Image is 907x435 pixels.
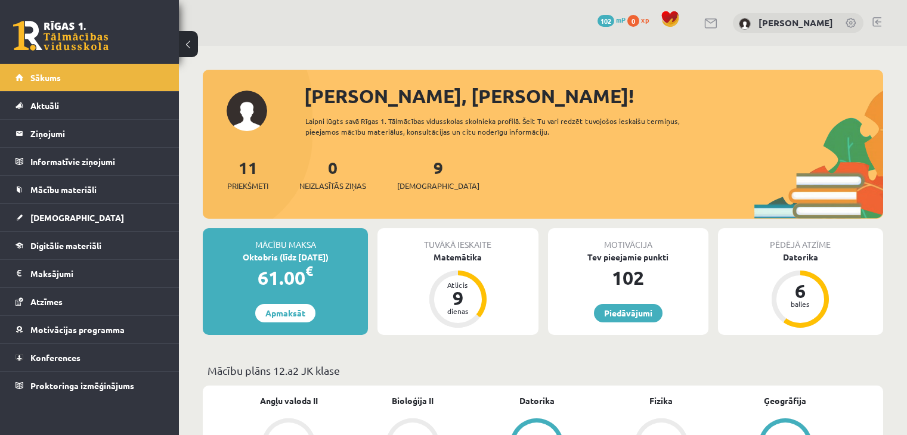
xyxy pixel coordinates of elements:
a: [DEMOGRAPHIC_DATA] [16,204,164,231]
span: mP [616,15,626,24]
div: Tev pieejamie punkti [548,251,708,263]
span: Motivācijas programma [30,324,125,335]
span: Neizlasītās ziņas [299,180,366,192]
span: Proktoringa izmēģinājums [30,380,134,391]
a: Atzīmes [16,288,164,315]
span: Mācību materiāli [30,184,97,195]
div: Motivācija [548,228,708,251]
div: dienas [440,307,476,315]
a: Rīgas 1. Tālmācības vidusskola [13,21,109,51]
p: Mācību plāns 12.a2 JK klase [208,362,878,378]
div: [PERSON_NAME], [PERSON_NAME]! [304,82,883,110]
legend: Maksājumi [30,260,164,287]
span: Digitālie materiāli [30,240,101,251]
a: 0 xp [627,15,655,24]
a: Ziņojumi [16,120,164,147]
div: Datorika [718,251,883,263]
a: Angļu valoda II [260,394,318,407]
a: Aktuāli [16,92,164,119]
a: Datorika [519,394,555,407]
div: Atlicis [440,281,476,288]
span: Priekšmeti [227,180,268,192]
span: Sākums [30,72,61,83]
div: Oktobris (līdz [DATE]) [203,251,368,263]
a: Piedāvājumi [594,304,663,322]
a: Matemātika Atlicis 9 dienas [377,251,538,330]
legend: Ziņojumi [30,120,164,147]
span: € [305,262,313,279]
a: Motivācijas programma [16,316,164,343]
a: 102 mP [598,15,626,24]
div: Tuvākā ieskaite [377,228,538,251]
span: Atzīmes [30,296,63,307]
div: 6 [782,281,818,300]
a: Bioloģija II [392,394,434,407]
div: balles [782,300,818,307]
a: Sākums [16,64,164,91]
a: Ģeogrāfija [764,394,806,407]
legend: Informatīvie ziņojumi [30,148,164,175]
span: 102 [598,15,614,27]
div: Pēdējā atzīme [718,228,883,251]
a: Konferences [16,344,164,371]
div: 102 [548,263,708,292]
span: Konferences [30,352,81,363]
a: 11Priekšmeti [227,157,268,192]
a: [PERSON_NAME] [759,17,833,29]
img: Roberts Stāmurs [739,18,751,30]
div: Laipni lūgts savā Rīgas 1. Tālmācības vidusskolas skolnieka profilā. Šeit Tu vari redzēt tuvojošo... [305,116,714,137]
div: Mācību maksa [203,228,368,251]
span: xp [641,15,649,24]
a: Apmaksāt [255,304,315,322]
a: 0Neizlasītās ziņas [299,157,366,192]
span: Aktuāli [30,100,59,111]
a: Mācību materiāli [16,176,164,203]
a: Maksājumi [16,260,164,287]
a: Datorika 6 balles [718,251,883,330]
a: Proktoringa izmēģinājums [16,372,164,399]
a: Informatīvie ziņojumi [16,148,164,175]
span: [DEMOGRAPHIC_DATA] [30,212,124,223]
div: 61.00 [203,263,368,292]
a: Fizika [649,394,673,407]
a: Digitālie materiāli [16,232,164,259]
div: Matemātika [377,251,538,263]
span: [DEMOGRAPHIC_DATA] [397,180,479,192]
span: 0 [627,15,639,27]
a: 9[DEMOGRAPHIC_DATA] [397,157,479,192]
div: 9 [440,288,476,307]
